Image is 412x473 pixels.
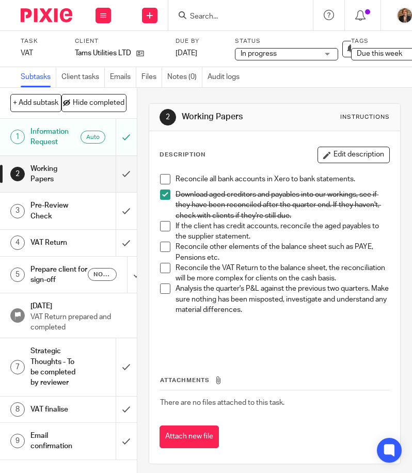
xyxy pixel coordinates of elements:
[208,67,245,87] a: Audit logs
[30,262,88,288] h1: Prepare client for sign-off
[73,99,124,107] span: Hide completed
[61,94,126,112] button: Hide completed
[160,377,210,383] span: Attachments
[75,48,131,58] p: Tams Utilities LTD
[10,204,25,218] div: 3
[30,124,81,150] h1: Information Request
[30,161,81,187] h1: Working Papers
[340,113,390,121] div: Instructions
[30,428,81,454] h1: Email confirmation
[160,399,284,406] span: There are no files attached to this task.
[30,298,126,311] h1: [DATE]
[189,12,282,22] input: Search
[93,270,111,279] span: Not yet sent
[167,67,202,87] a: Notes (0)
[10,94,61,112] button: + Add subtask
[141,67,162,87] a: Files
[182,112,297,122] h1: Working Papers
[21,48,62,58] div: VAT
[160,425,219,449] button: Attach new file
[10,235,25,250] div: 4
[110,67,136,87] a: Emails
[10,130,25,144] div: 1
[10,267,25,282] div: 5
[176,283,389,315] p: Analysis the quarter's P&L against the previous two quarters. Make sure nothing has been misposte...
[318,147,390,163] button: Edit description
[176,221,389,242] p: If the client has credit accounts, reconcile the aged payables to the supplier statement.
[176,37,222,45] label: Due by
[21,67,56,87] a: Subtasks
[30,402,81,417] h1: VAT finalise
[30,343,81,390] h1: Strategic Thoughts - To be completed by reviewer
[176,242,389,263] p: Reconcile other elements of the balance sheet such as PAYE, Pensions etc.
[61,67,105,87] a: Client tasks
[176,174,389,184] p: Reconcile all bank accounts in Xero to bank statements.
[30,312,126,333] p: VAT Return prepared and completed
[10,167,25,181] div: 2
[160,109,176,125] div: 2
[176,190,389,221] p: Download aged creditors and payables into our workings, see if they have been reconciled after th...
[241,50,277,57] span: In progress
[160,151,205,159] p: Description
[357,50,402,57] span: Due this week
[10,402,25,417] div: 8
[75,37,165,45] label: Client
[176,263,389,284] p: Reconcile the VAT Return to the balance sheet, the reconciliation will be more complex for client...
[30,198,81,224] h1: Pre-Review Check
[81,131,105,144] div: Auto
[30,235,81,250] h1: VAT Return
[10,434,25,448] div: 9
[21,37,62,45] label: Task
[21,8,72,22] img: Pixie
[10,360,25,374] div: 7
[235,37,338,45] label: Status
[176,50,197,57] span: [DATE]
